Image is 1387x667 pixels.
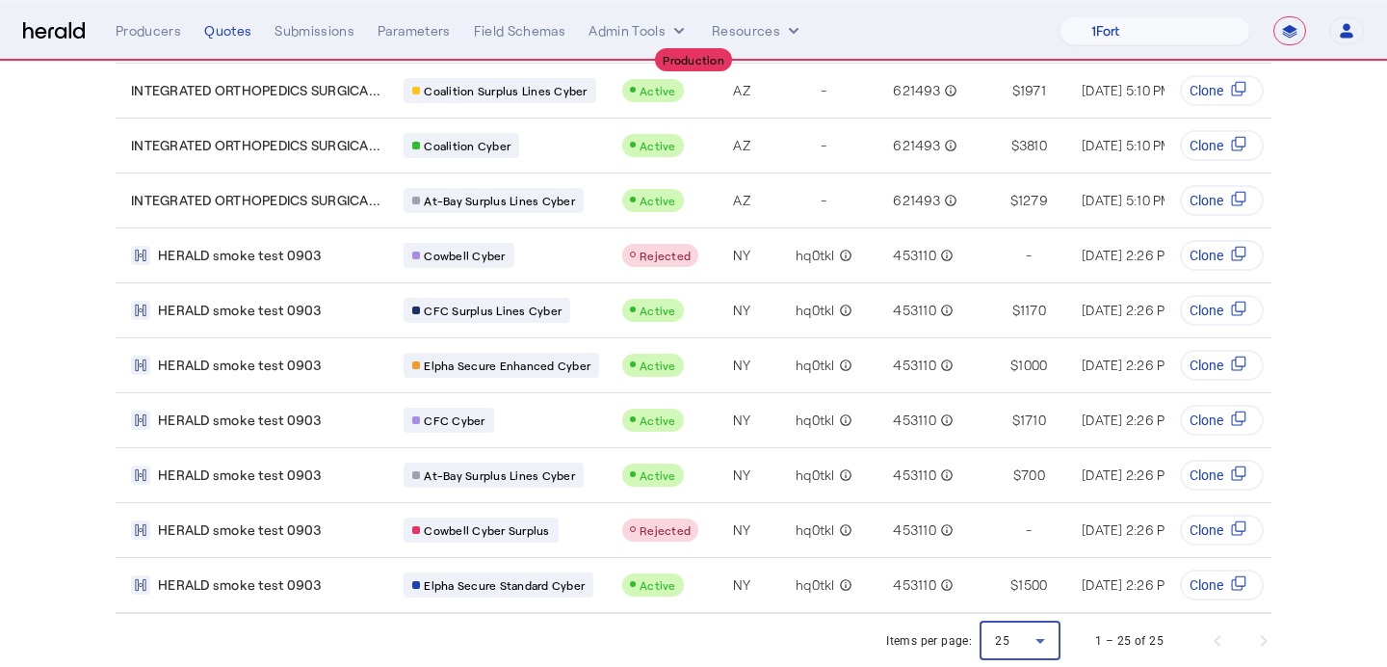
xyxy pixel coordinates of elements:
button: internal dropdown menu [589,21,689,40]
span: INTEGRATED ORTHOPEDICS SURGICA... [131,81,380,100]
span: 453110 [893,246,936,265]
mat-icon: info_outline [835,301,852,320]
span: NY [733,466,751,485]
mat-icon: info_outline [936,575,954,595]
button: Clone [1180,240,1264,271]
mat-icon: info_outline [940,81,957,100]
span: 621493 [893,191,940,210]
span: HERALD smoke test 0903 [158,246,322,265]
span: - [821,81,826,100]
span: NY [733,246,751,265]
span: hq0tkl [796,411,835,430]
button: Clone [1180,75,1264,106]
img: Herald Logo [23,22,85,40]
span: Elpha Secure Standard Cyber [424,577,585,593]
mat-icon: info_outline [936,520,954,540]
mat-icon: info_outline [936,411,954,430]
div: Items per page: [886,631,972,651]
span: 1170 [1020,301,1046,320]
div: Quotes [204,21,251,40]
span: At-Bay Surplus Lines Cyber [424,467,575,483]
span: 453110 [893,301,936,320]
span: $ [1010,575,1018,595]
span: 3810 [1019,136,1047,155]
mat-icon: info_outline [835,520,852,540]
span: 453110 [893,411,936,430]
div: Submissions [275,21,354,40]
span: HERALD smoke test 0903 [158,301,322,320]
span: [DATE] 2:26 PM [1082,521,1176,538]
span: $ [1013,466,1021,485]
span: hq0tkl [796,301,835,320]
button: Clone [1180,570,1264,600]
mat-icon: info_outline [835,466,852,485]
span: Clone [1190,81,1223,100]
span: Active [640,304,676,317]
span: INTEGRATED ORTHOPEDICS SURGICA... [131,136,380,155]
span: 453110 [893,520,936,540]
span: 1500 [1018,575,1047,595]
span: Active [640,414,676,427]
span: [DATE] 2:26 PM [1082,412,1176,428]
span: Active [640,139,676,152]
span: [DATE] 2:26 PM [1082,357,1176,373]
span: 621493 [893,81,940,100]
div: Field Schemas [474,21,566,40]
span: HERALD smoke test 0903 [158,520,322,540]
span: Clone [1190,466,1223,485]
span: AZ [733,81,750,100]
span: Clone [1190,356,1223,375]
span: Clone [1190,246,1223,265]
span: INTEGRATED ORTHOPEDICS SURGICA... [131,191,380,210]
span: hq0tkl [796,466,835,485]
span: $ [1011,136,1019,155]
button: Clone [1180,185,1264,216]
span: Clone [1190,520,1223,540]
button: Clone [1180,460,1264,491]
button: Clone [1180,405,1264,436]
span: HERALD smoke test 0903 [158,356,322,375]
button: Clone [1180,350,1264,381]
span: Clone [1190,191,1223,210]
mat-icon: info_outline [936,466,954,485]
span: NY [733,520,751,540]
span: [DATE] 2:26 PM [1082,467,1176,483]
mat-icon: info_outline [936,246,954,265]
span: [DATE] 2:26 PM [1082,576,1176,593]
span: AZ [733,191,750,210]
span: 453110 [893,466,936,485]
mat-icon: info_outline [835,356,852,375]
span: NY [733,411,751,430]
span: Coalition Cyber [424,138,510,153]
span: 1279 [1018,191,1048,210]
button: Resources dropdown menu [712,21,803,40]
span: AZ [733,136,750,155]
span: - [1026,246,1032,265]
div: Parameters [378,21,451,40]
span: HERALD smoke test 0903 [158,466,322,485]
span: CFC Surplus Lines Cyber [424,303,562,318]
span: NY [733,575,751,595]
span: $ [1012,81,1020,100]
button: Clone [1180,130,1264,161]
span: 700 [1021,466,1045,485]
span: Cowbell Cyber Surplus [424,522,549,538]
div: 1 – 25 of 25 [1095,631,1164,651]
span: hq0tkl [796,520,835,540]
span: $ [1010,191,1018,210]
span: 453110 [893,575,936,595]
span: Active [640,84,676,97]
span: NY [733,301,751,320]
span: Active [640,578,676,592]
span: $ [1010,356,1018,375]
div: Producers [116,21,181,40]
mat-icon: info_outline [835,246,852,265]
span: 1971 [1020,81,1046,100]
span: Clone [1190,301,1223,320]
span: 453110 [893,356,936,375]
span: 621493 [893,136,940,155]
div: Production [655,48,732,71]
span: Rejected [640,249,691,262]
mat-icon: info_outline [940,136,957,155]
span: [DATE] 5:10 PM [1082,137,1172,153]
